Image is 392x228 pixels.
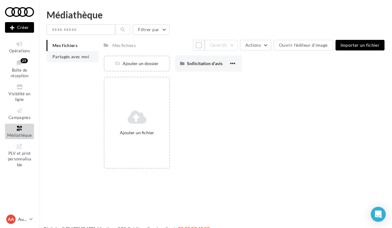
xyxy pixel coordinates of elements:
span: Campagnes [8,115,31,120]
span: Sollicitation d'avis [187,61,223,66]
span: Mes fichiers [52,43,77,48]
div: Open Intercom Messenger [371,207,386,222]
span: Visibilité en ligne [8,91,30,102]
span: AA [8,216,14,222]
span: PLV et print personnalisable [8,150,32,167]
div: Médiathèque [47,10,385,19]
a: Opérations [5,39,34,55]
span: Boîte de réception [11,68,28,78]
div: Mes fichiers [112,42,136,49]
a: PLV et print personnalisable [5,142,34,169]
button: Gérer(0) [205,40,238,50]
span: Actions [245,42,261,48]
a: AA Audi [GEOGRAPHIC_DATA] [5,213,34,225]
p: Audi [GEOGRAPHIC_DATA] [18,216,27,222]
span: Importer un fichier [341,42,380,48]
div: Nouvelle campagne [5,22,34,33]
span: (0) [222,43,227,48]
button: Importer un fichier [336,40,385,50]
button: Actions [240,40,271,50]
button: Créer [5,22,34,33]
span: Opérations [9,48,30,53]
div: 25 [21,58,28,63]
a: Boîte de réception25 [5,57,34,80]
a: Campagnes [5,106,34,121]
div: Ajouter un fichier [107,130,167,136]
button: Filtrer par [133,24,169,35]
span: Médiathèque [7,133,32,138]
span: Partagés avec moi [52,54,89,59]
div: Ajouter un dossier [105,60,169,67]
a: Médiathèque [5,124,34,139]
button: Ouvrir l'éditeur d'image [274,40,333,50]
a: Visibilité en ligne [5,82,34,103]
